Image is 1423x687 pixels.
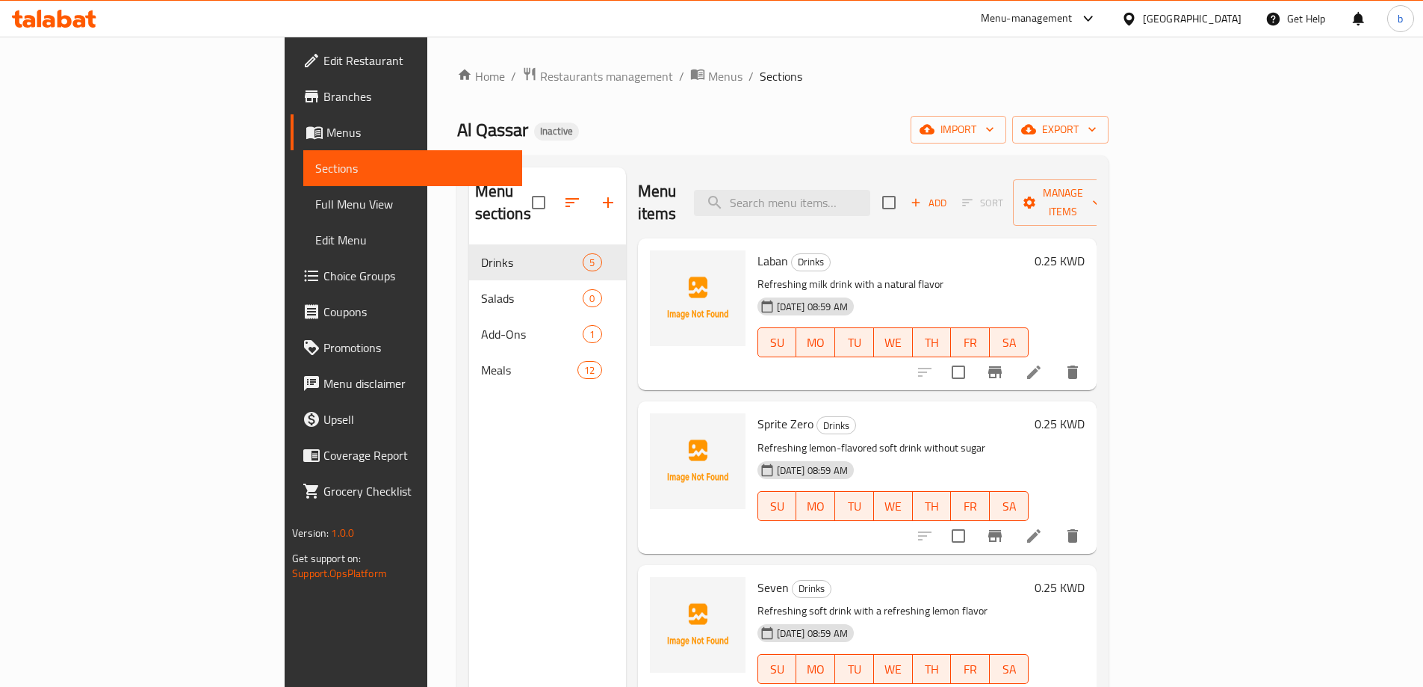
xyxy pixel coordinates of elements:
span: Add [908,194,949,212]
button: MO [796,327,835,357]
nav: Menu sections [469,238,626,394]
a: Upsell [291,401,522,437]
div: items [583,253,601,271]
button: TH [913,654,952,684]
span: Sections [315,159,510,177]
p: Refreshing lemon-flavored soft drink without sugar [757,439,1029,458]
span: Menus [326,123,510,141]
div: items [577,361,601,379]
span: 1.0.0 [331,523,354,543]
button: WE [874,654,913,684]
button: delete [1055,354,1091,390]
span: Select to update [943,520,974,552]
span: SU [764,496,791,517]
div: Inactive [534,123,579,141]
input: search [694,190,870,216]
span: Promotions [323,339,510,357]
span: Sections [760,67,802,85]
div: Drinks [791,253,831,271]
a: Full Menu View [303,186,522,222]
span: Grocery Checklist [323,482,510,500]
div: Meals [481,361,578,379]
a: Support.OpsPlatform [292,564,387,583]
span: Coupons [323,303,510,321]
div: Menu-management [981,10,1073,28]
button: TU [835,327,874,357]
span: FR [957,496,984,517]
div: Add-Ons1 [469,316,626,352]
button: delete [1055,518,1091,554]
span: Add item [905,191,952,215]
button: export [1012,116,1109,144]
span: Select all sections [523,187,554,218]
h6: 0.25 KWD [1035,413,1085,434]
a: Coupons [291,294,522,330]
p: Refreshing milk drink with a natural flavor [757,275,1029,294]
a: Menus [690,67,742,86]
div: Drinks [816,416,856,434]
span: 1 [583,327,601,342]
div: Drinks [792,580,831,598]
span: TH [919,496,946,517]
div: Meals12 [469,352,626,388]
button: TH [913,491,952,521]
span: SU [764,659,791,680]
button: Add [905,191,952,215]
h2: Menu items [638,180,677,225]
a: Branches [291,78,522,114]
span: Coverage Report [323,446,510,464]
span: SU [764,332,791,354]
span: TU [841,332,868,354]
img: Sprite Zero [650,413,745,509]
div: items [583,325,601,343]
span: Salads [481,289,583,307]
span: TH [919,659,946,680]
span: Seven [757,576,789,599]
a: Grocery Checklist [291,473,522,509]
button: Branch-specific-item [977,354,1013,390]
span: Branches [323,87,510,105]
a: Edit menu item [1025,363,1043,381]
span: export [1024,120,1097,139]
div: Salads0 [469,280,626,316]
span: Drinks [792,253,830,271]
span: SA [996,332,1023,354]
span: Select section [873,187,905,218]
button: SA [990,491,1029,521]
button: WE [874,491,913,521]
span: Add-Ons [481,325,583,343]
button: SA [990,654,1029,684]
button: FR [951,654,990,684]
span: Al Qassar [457,113,528,147]
span: WE [880,332,907,354]
img: Laban [650,250,745,346]
span: WE [880,496,907,517]
a: Edit Restaurant [291,43,522,78]
span: WE [880,659,907,680]
span: 5 [583,256,601,270]
div: Drinks5 [469,244,626,280]
button: Branch-specific-item [977,518,1013,554]
h6: 0.25 KWD [1035,577,1085,598]
button: SU [757,327,797,357]
span: TH [919,332,946,354]
span: Choice Groups [323,267,510,285]
button: Manage items [1013,179,1113,226]
span: Restaurants management [540,67,673,85]
span: import [923,120,994,139]
span: Drinks [481,253,583,271]
button: MO [796,491,835,521]
a: Edit menu item [1025,527,1043,545]
span: Edit Menu [315,231,510,249]
span: SA [996,659,1023,680]
span: Manage items [1025,184,1101,221]
span: Sprite Zero [757,413,813,435]
span: Upsell [323,410,510,428]
span: SA [996,496,1023,517]
button: FR [951,327,990,357]
span: MO [802,496,829,517]
a: Choice Groups [291,258,522,294]
span: 12 [578,363,601,378]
